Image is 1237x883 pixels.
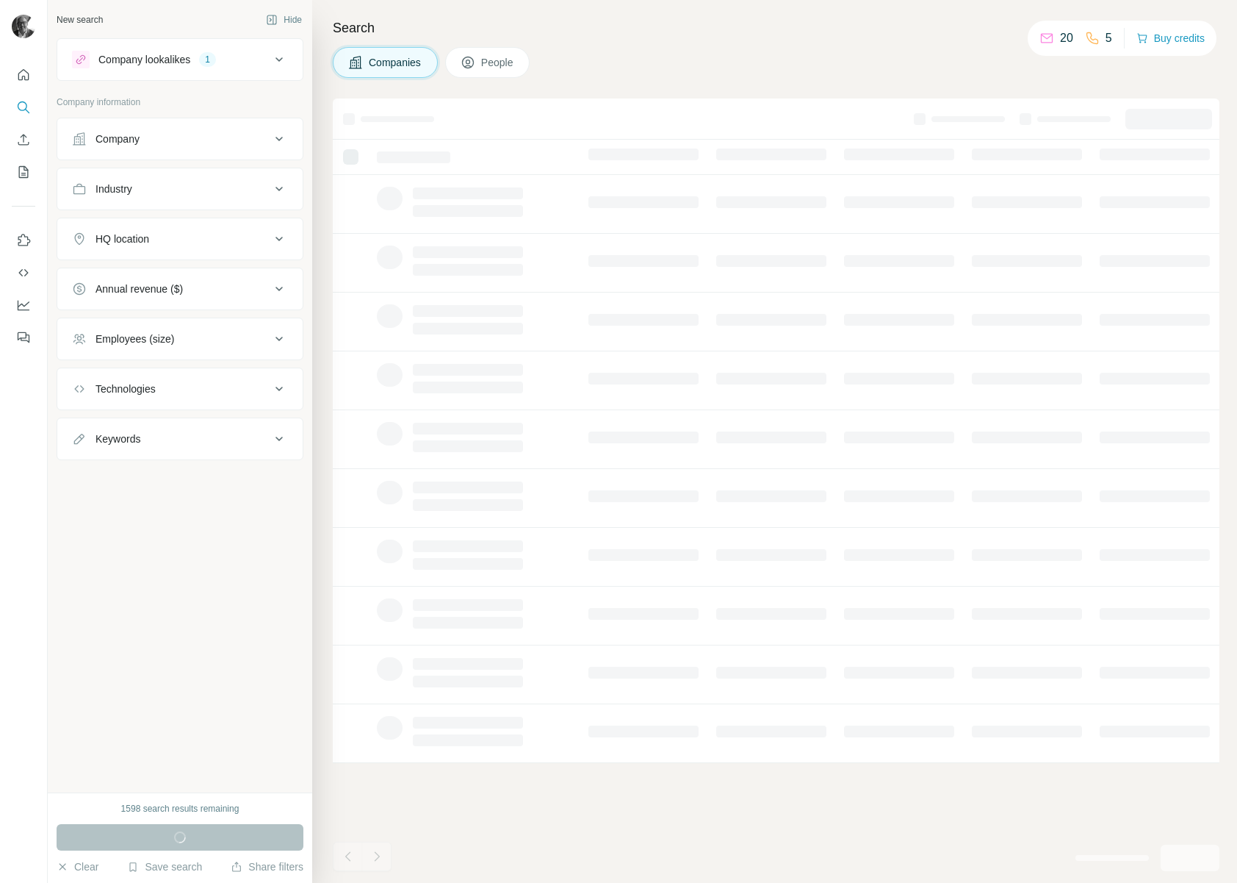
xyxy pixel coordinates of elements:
[57,13,103,26] div: New search
[95,132,140,146] div: Company
[12,159,35,185] button: My lists
[95,382,156,396] div: Technologies
[12,94,35,121] button: Search
[95,182,132,196] div: Industry
[57,171,303,207] button: Industry
[57,421,303,457] button: Keywords
[256,9,312,31] button: Hide
[57,221,303,257] button: HQ location
[57,121,303,157] button: Company
[95,332,174,346] div: Employees (size)
[57,96,303,109] p: Company information
[333,18,1219,38] h4: Search
[98,52,190,67] div: Company lookalikes
[57,321,303,357] button: Employees (size)
[1060,29,1073,47] p: 20
[12,227,35,254] button: Use Surfe on LinkedIn
[12,292,35,318] button: Dashboard
[95,282,183,296] div: Annual revenue ($)
[12,324,35,351] button: Feedback
[127,859,202,874] button: Save search
[57,271,303,307] button: Annual revenue ($)
[481,55,515,70] span: People
[95,432,140,446] div: Keywords
[121,802,239,815] div: 1598 search results remaining
[1106,29,1112,47] p: 5
[95,232,149,246] div: HQ location
[57,371,303,407] button: Technologies
[12,15,35,38] img: Avatar
[231,859,303,874] button: Share filters
[12,260,35,286] button: Use Surfe API
[199,53,216,66] div: 1
[12,62,35,88] button: Quick start
[1136,28,1205,49] button: Buy credits
[369,55,422,70] span: Companies
[12,126,35,153] button: Enrich CSV
[57,859,98,874] button: Clear
[57,42,303,77] button: Company lookalikes1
